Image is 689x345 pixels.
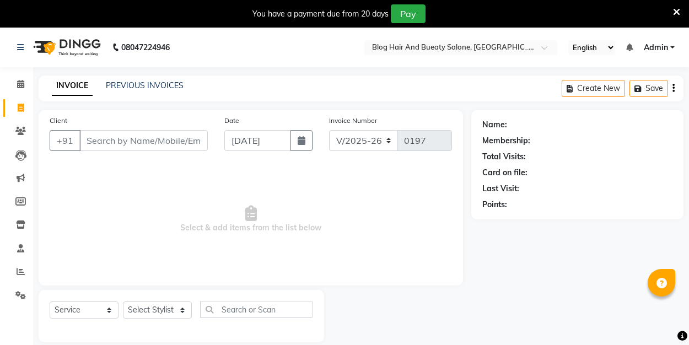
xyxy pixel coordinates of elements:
a: PREVIOUS INVOICES [106,80,184,90]
button: Create New [562,80,625,97]
label: Date [224,116,239,126]
input: Search by Name/Mobile/Email/Code [79,130,208,151]
div: Points: [482,199,507,211]
div: Last Visit: [482,183,519,195]
div: Membership: [482,135,530,147]
div: You have a payment due from 20 days [252,8,389,20]
button: Pay [391,4,426,23]
label: Client [50,116,67,126]
button: +91 [50,130,80,151]
span: Select & add items from the list below [50,164,452,274]
span: Admin [644,42,668,53]
iframe: chat widget [643,301,678,334]
div: Name: [482,119,507,131]
b: 08047224946 [121,32,170,63]
button: Save [629,80,668,97]
input: Search or Scan [200,301,313,318]
div: Card on file: [482,167,527,179]
label: Invoice Number [329,116,377,126]
img: logo [28,32,104,63]
a: INVOICE [52,76,93,96]
div: Total Visits: [482,151,526,163]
